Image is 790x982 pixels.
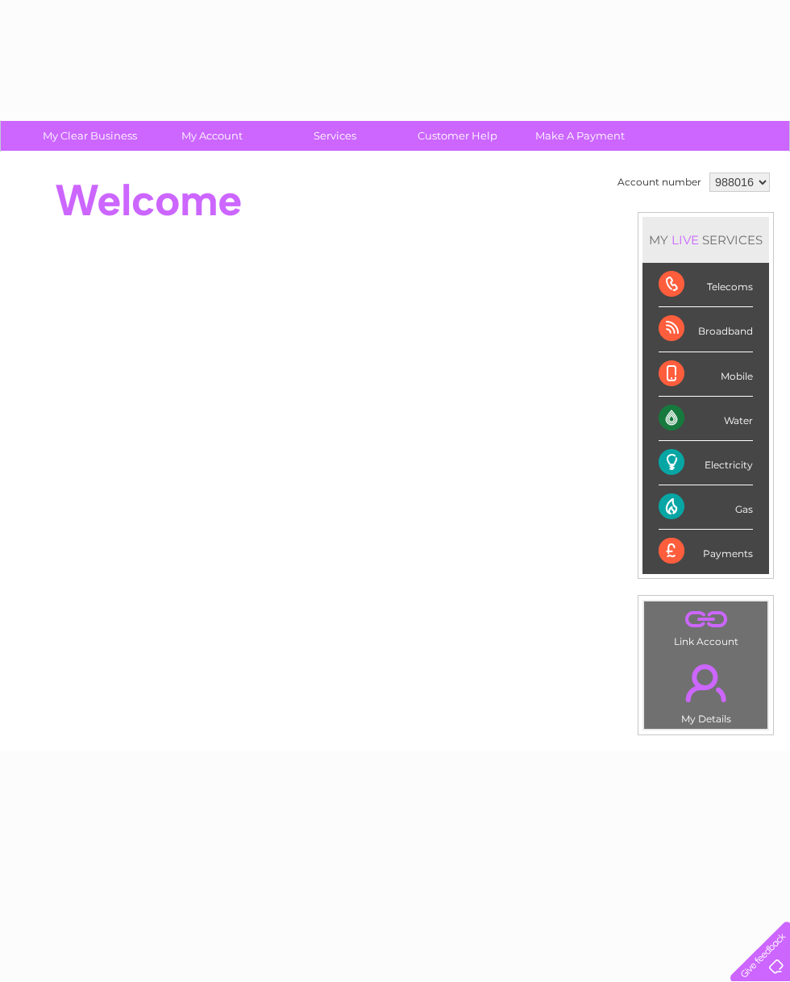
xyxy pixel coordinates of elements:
td: Account number [613,169,705,196]
div: Electricity [659,441,753,485]
div: Gas [659,485,753,530]
td: Link Account [643,601,768,651]
a: Make A Payment [513,121,647,151]
td: My Details [643,651,768,730]
a: My Clear Business [23,121,156,151]
div: Mobile [659,352,753,397]
a: . [648,655,763,711]
div: Broadband [659,307,753,352]
div: Telecoms [659,263,753,307]
a: My Account [146,121,279,151]
a: . [648,605,763,634]
div: MY SERVICES [642,217,769,263]
a: Customer Help [391,121,524,151]
a: Services [268,121,401,151]
div: LIVE [668,232,702,248]
div: Payments [659,530,753,573]
div: Water [659,397,753,441]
